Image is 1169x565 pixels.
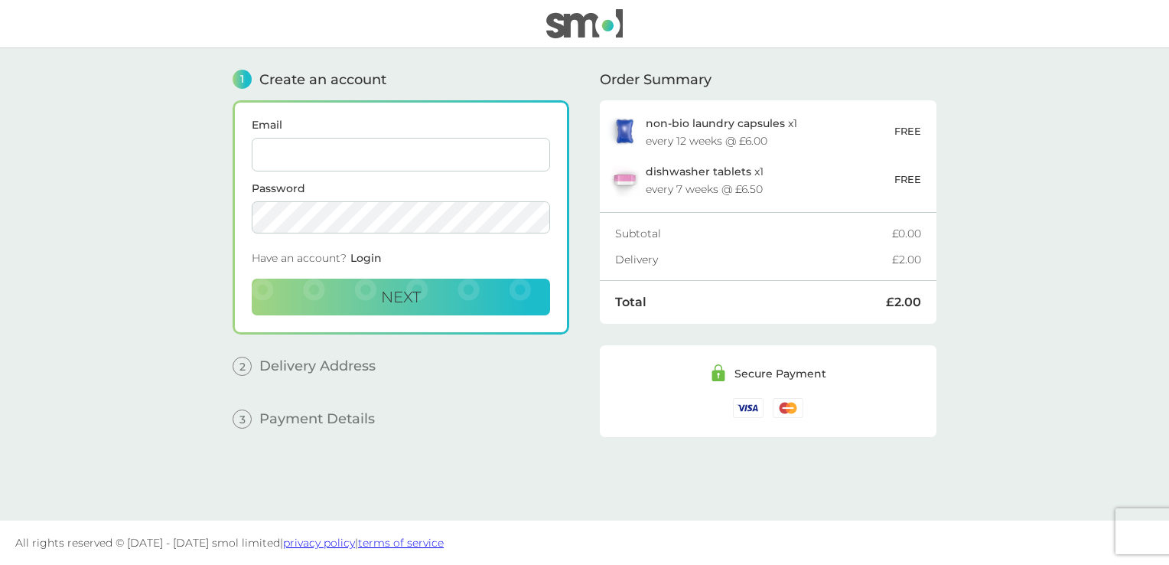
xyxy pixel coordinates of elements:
label: Password [252,183,550,194]
p: x 1 [646,165,764,178]
div: Subtotal [615,228,892,239]
div: every 7 weeks @ £6.50 [646,184,763,194]
label: Email [252,119,550,130]
p: x 1 [646,117,797,129]
span: dishwasher tablets [646,165,751,178]
span: Payment Details [259,412,375,426]
div: Have an account? [252,245,550,279]
span: Create an account [259,73,386,87]
p: FREE [894,171,921,188]
div: £2.00 [892,254,921,265]
span: 1 [233,70,252,89]
a: privacy policy [283,536,355,550]
a: terms of service [358,536,444,550]
span: non-bio laundry capsules [646,116,785,130]
img: /assets/icons/cards/mastercard.svg [773,398,803,417]
span: 2 [233,357,252,376]
span: Delivery Address [259,359,376,373]
button: Next [252,279,550,315]
img: /assets/icons/cards/visa.svg [733,398,764,417]
div: every 12 weeks @ £6.00 [646,136,767,146]
span: Login [350,251,382,265]
span: Order Summary [600,73,711,87]
span: 3 [233,410,252,429]
img: smol [546,9,623,38]
span: Next [381,288,421,306]
div: £2.00 [886,296,921,309]
div: Secure Payment [734,368,826,379]
div: Total [615,296,886,309]
div: £0.00 [892,228,921,239]
p: FREE [894,123,921,139]
div: Delivery [615,254,892,265]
